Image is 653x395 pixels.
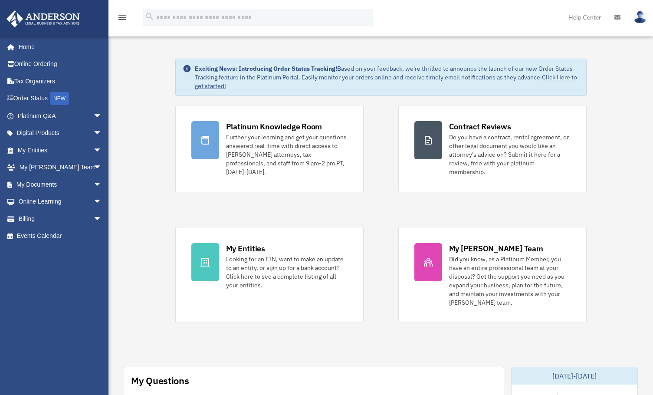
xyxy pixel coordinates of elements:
[6,142,115,159] a: My Entitiesarrow_drop_down
[398,227,587,323] a: My [PERSON_NAME] Team Did you know, as a Platinum Member, you have an entire professional team at...
[6,38,111,56] a: Home
[50,92,69,105] div: NEW
[226,121,322,132] div: Platinum Knowledge Room
[226,133,348,176] div: Further your learning and get your questions answered real-time with direct access to [PERSON_NAM...
[93,125,111,142] span: arrow_drop_down
[93,193,111,211] span: arrow_drop_down
[6,227,115,245] a: Events Calendar
[6,90,115,108] a: Order StatusNEW
[449,255,571,307] div: Did you know, as a Platinum Member, you have an entire professional team at your disposal? Get th...
[93,142,111,159] span: arrow_drop_down
[93,159,111,177] span: arrow_drop_down
[131,374,189,387] div: My Questions
[93,107,111,125] span: arrow_drop_down
[145,12,154,21] i: search
[6,176,115,193] a: My Documentsarrow_drop_down
[633,11,646,23] img: User Pic
[6,107,115,125] a: Platinum Q&Aarrow_drop_down
[93,176,111,194] span: arrow_drop_down
[117,12,128,23] i: menu
[449,121,511,132] div: Contract Reviews
[6,125,115,142] a: Digital Productsarrow_drop_down
[6,56,115,73] a: Online Ordering
[6,193,115,211] a: Online Learningarrow_drop_down
[195,73,577,90] a: Click Here to get started!
[226,243,265,254] div: My Entities
[195,65,337,72] strong: Exciting News: Introducing Order Status Tracking!
[117,15,128,23] a: menu
[175,227,364,323] a: My Entities Looking for an EIN, want to make an update to an entity, or sign up for a bank accoun...
[449,133,571,176] div: Do you have a contract, rental agreement, or other legal document you would like an attorney's ad...
[4,10,82,27] img: Anderson Advisors Platinum Portal
[175,105,364,192] a: Platinum Knowledge Room Further your learning and get your questions answered real-time with dire...
[93,210,111,228] span: arrow_drop_down
[512,367,637,385] div: [DATE]-[DATE]
[6,72,115,90] a: Tax Organizers
[6,210,115,227] a: Billingarrow_drop_down
[6,159,115,176] a: My [PERSON_NAME] Teamarrow_drop_down
[226,255,348,290] div: Looking for an EIN, want to make an update to an entity, or sign up for a bank account? Click her...
[449,243,543,254] div: My [PERSON_NAME] Team
[195,64,579,90] div: Based on your feedback, we're thrilled to announce the launch of our new Order Status Tracking fe...
[398,105,587,192] a: Contract Reviews Do you have a contract, rental agreement, or other legal document you would like...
